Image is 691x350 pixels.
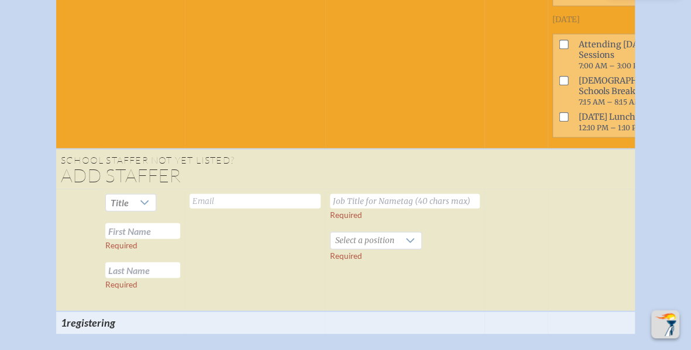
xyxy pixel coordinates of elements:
button: Scroll Top [651,310,679,338]
th: 1 [56,311,185,334]
label: Required [105,280,137,289]
label: Required [330,251,362,261]
input: Last Name [105,262,180,278]
span: 7:00 AM – 3:00 PM [579,61,645,70]
label: Required [330,210,362,220]
span: Title [111,197,129,208]
input: Job Title for Nametag (40 chars max) [330,194,480,209]
input: Email [190,194,321,209]
span: Title [106,195,133,211]
input: First Name [105,223,180,239]
span: 12:10 PM – 1:10 PM [579,123,644,132]
span: [DATE] [552,15,580,25]
span: [DATE] Lunch [574,109,684,135]
span: registering [67,316,115,329]
img: To the top [654,313,677,336]
span: 7:15 AM – 8:15 AM [579,98,641,106]
label: Required [105,241,137,250]
span: Select a position [331,233,399,249]
span: [DEMOGRAPHIC_DATA] Schools Breakfast [574,73,684,109]
span: Attending [DATE] Sessions [574,37,684,73]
